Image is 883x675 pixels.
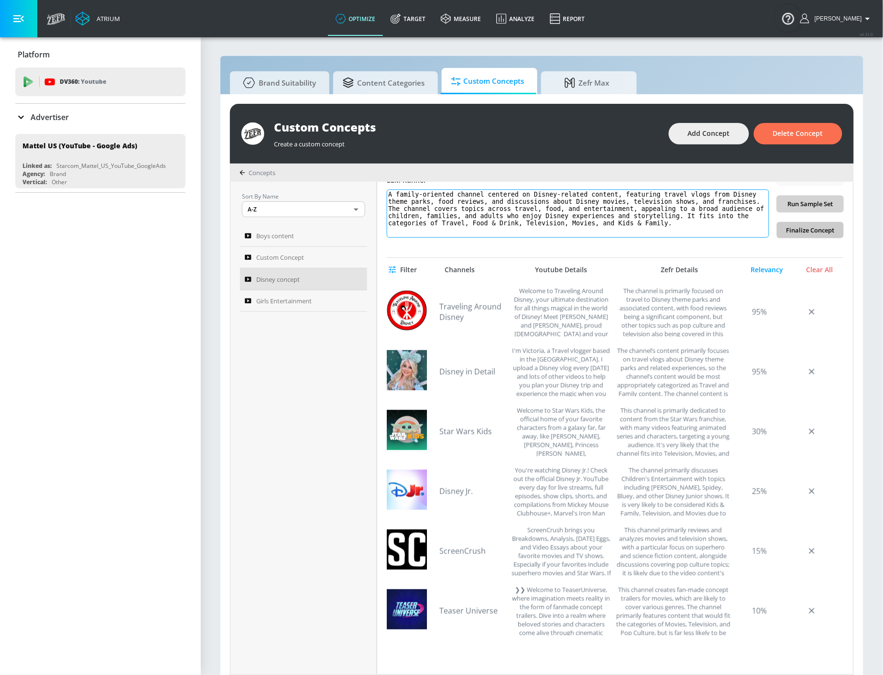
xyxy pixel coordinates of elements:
a: Report [542,1,592,36]
a: Analyze [489,1,542,36]
div: Mattel US (YouTube - Google Ads)Linked as:Starcom_Mattel_US_YouTube_GoogleAdsAgency:BrandVertical... [15,134,185,188]
a: Target [383,1,433,36]
button: Delete Concept [754,123,842,144]
span: Concepts [249,168,275,177]
div: Concepts [240,168,275,177]
div: Platform [15,41,185,68]
button: [PERSON_NAME] [800,13,873,24]
textarea: A family-oriented channel centered on Disney-related content, featuring travel vlogs from Disney ... [387,189,769,238]
div: This channel is primarily dedicated to content from the Star Wars franchise, with many videos fea... [616,406,731,456]
span: Content Categories [343,71,425,94]
p: Youtube [81,77,106,87]
a: Star Wars Kids [439,426,506,437]
span: Filter [391,264,417,276]
div: The channel is primarily focused on travel to Disney theme parks and associated content, with foo... [616,287,731,337]
span: login as: justin.nim@zefr.com [811,15,862,22]
div: Other [52,178,67,186]
div: Agency: [22,170,45,178]
span: Delete Concept [773,128,823,140]
a: Atrium [76,11,120,26]
div: ScreenCrush brings you Breakdowns, Analysis, Easter Eggs, and Video Essays about your favorite mo... [511,526,611,576]
div: This channel creates fan-made concept trailers for movies, which are likely to cover various genr... [616,586,731,636]
div: A-Z [242,201,365,217]
img: UCempypSrfEd0f51w5h_4rpw [387,290,427,331]
a: Custom Concept [240,247,367,269]
a: Girls Entertainment [240,290,367,312]
button: Run Sample Set [777,196,844,212]
div: Mattel US (YouTube - Google Ads) [22,141,137,150]
div: Brand [50,170,66,178]
div: Relevancy [743,266,791,274]
p: Sort By Name [242,191,365,201]
span: Girls Entertainment [256,295,312,307]
img: UCa2MXjBtWn91WPHWRBCLI6Q [387,589,427,630]
span: Boys content [256,230,294,242]
span: Custom Concepts [451,70,524,93]
div: Starcom_Mattel_US_YouTube_GoogleAds [56,162,166,170]
img: UCNcdbMyA59zE-Vk668bKWOg [387,470,427,510]
span: Brand Suitability [240,71,316,94]
div: Create a custom concept [274,135,659,148]
div: Vertical: [22,178,47,186]
div: Channels [445,266,475,274]
div: DV360: Youtube [15,67,185,96]
div: 10% [735,586,783,636]
div: Welcome to Star Wars Kids, the official home of your favorite characters from a galaxy far, far a... [511,406,611,456]
a: Disney concept [240,268,367,290]
div: Advertiser [15,104,185,131]
img: UCMy03Ou7q60HYfbzWvulQHQ [387,350,427,390]
div: You're watching Disney Jr.! Check out the official Disney Jr. YouTube every day for live streams,... [511,466,611,516]
div: Welcome to Traveling Around Disney, your ultimate destination for all things magical in the world... [511,287,611,337]
span: v 4.32.0 [860,32,873,37]
a: Disney Jr. [439,486,506,497]
a: Teaser Universe [439,606,506,616]
img: UCgMJGv4cQl8-q71AyFeFmtg [387,530,427,570]
div: Youtube Details [506,266,616,274]
div: 25% [735,466,783,516]
a: Traveling Around Disney [439,301,506,322]
a: Disney in Detail [439,366,506,377]
div: ❯❯ Welcome to TeaserUniverse, where imagination meets reality in the form of fanmade concept trai... [511,586,611,636]
p: Platform [18,49,50,60]
div: 95% [735,346,783,397]
span: Run Sample Set [785,199,836,210]
button: Filter [387,261,421,279]
div: Linked as: [22,162,52,170]
img: UCDe7m0POuwkL1gwnQ-FVhMw [387,410,427,450]
span: Add Concept [688,128,730,140]
div: Custom Concepts [274,119,659,135]
p: Advertiser [31,112,69,122]
div: The channel primarily discusses Children's Entertainment with topics including Mickey Mouse, Spid... [616,466,731,516]
a: Boys content [240,225,367,247]
a: optimize [328,1,383,36]
span: Disney concept [256,274,300,285]
div: Zefr Details [621,266,739,274]
button: Add Concept [669,123,749,144]
div: I'm Victoria, a Travel vlogger based in the UK. I upload a Disney vlog every Saturday and lots of... [511,346,611,397]
a: measure [433,1,489,36]
p: DV360: [60,77,106,87]
span: Custom Concept [256,252,304,263]
a: ScreenCrush [439,546,506,556]
div: 15% [735,526,783,576]
div: Clear All [796,266,844,274]
span: Zefr Max [551,71,623,94]
button: Open Resource Center [775,5,802,32]
div: 95% [735,287,783,337]
div: The channel’s content primarily focuses on travel vlogs about Disney theme parks and related expe... [616,346,731,397]
div: This channel primarily reviews and analyzes movies and television shows, with a particular focus ... [616,526,731,576]
div: Atrium [93,14,120,23]
div: 30% [735,406,783,456]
